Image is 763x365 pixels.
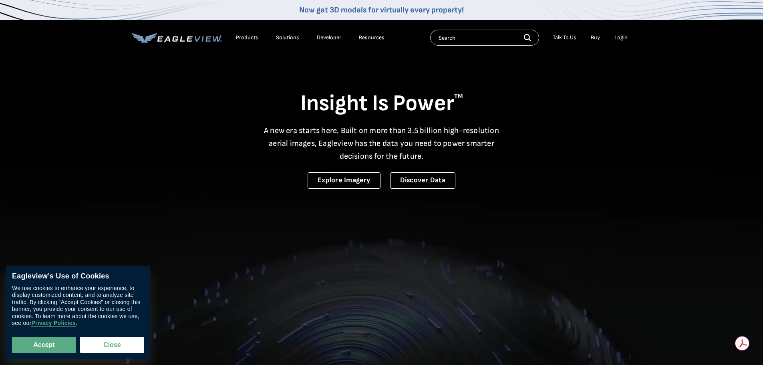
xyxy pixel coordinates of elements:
[276,34,299,41] div: Solutions
[80,337,144,353] button: Close
[12,337,76,353] button: Accept
[454,93,463,100] sup: TM
[299,5,464,15] a: Now get 3D models for virtually every property!
[12,285,144,327] div: We use cookies to enhance your experience, to display customized content, and to analyze site tra...
[317,34,341,41] a: Developer
[236,34,258,41] div: Products
[359,34,385,41] div: Resources
[591,34,600,41] a: Buy
[390,172,455,189] a: Discover Data
[31,320,75,327] a: Privacy Policies
[430,30,539,46] input: Search
[259,124,504,163] p: A new era starts here. Built on more than 3.5 billion high-resolution aerial images, Eagleview ha...
[308,172,380,189] a: Explore Imagery
[553,34,576,41] div: Talk To Us
[12,272,144,281] div: Eagleview’s Use of Cookies
[132,90,632,118] h1: Insight Is Power
[614,34,628,41] div: Login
